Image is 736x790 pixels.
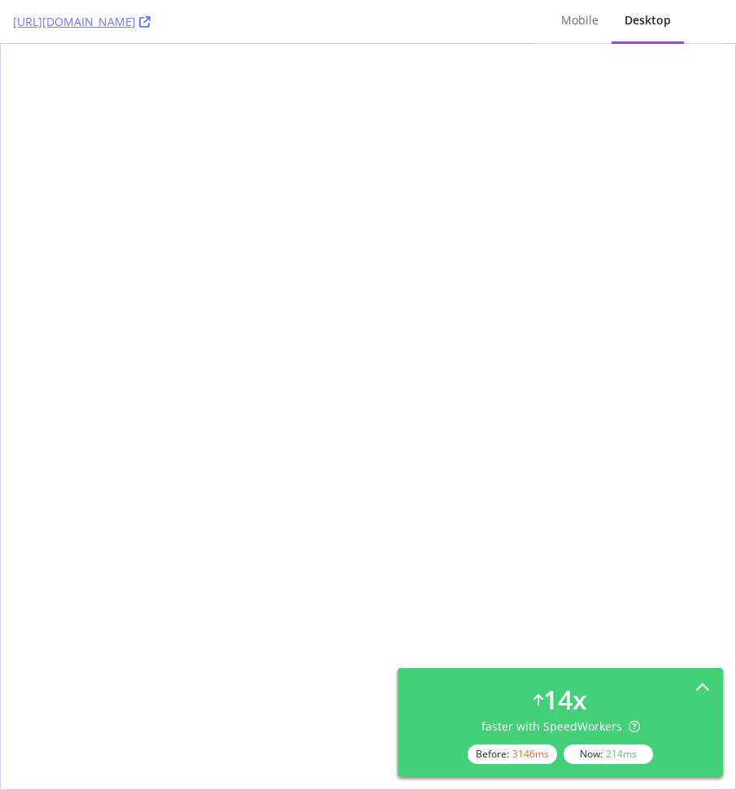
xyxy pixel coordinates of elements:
div: Now: [564,744,653,764]
div: Mobile [561,12,599,28]
div: 214 ms [606,747,637,761]
div: faster with SpeedWorkers [481,718,640,735]
a: [URL][DOMAIN_NAME] [13,14,150,30]
div: 14 x [543,681,587,718]
div: 3146 ms [512,747,549,761]
div: Before: [468,744,557,764]
div: Desktop [625,12,671,28]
